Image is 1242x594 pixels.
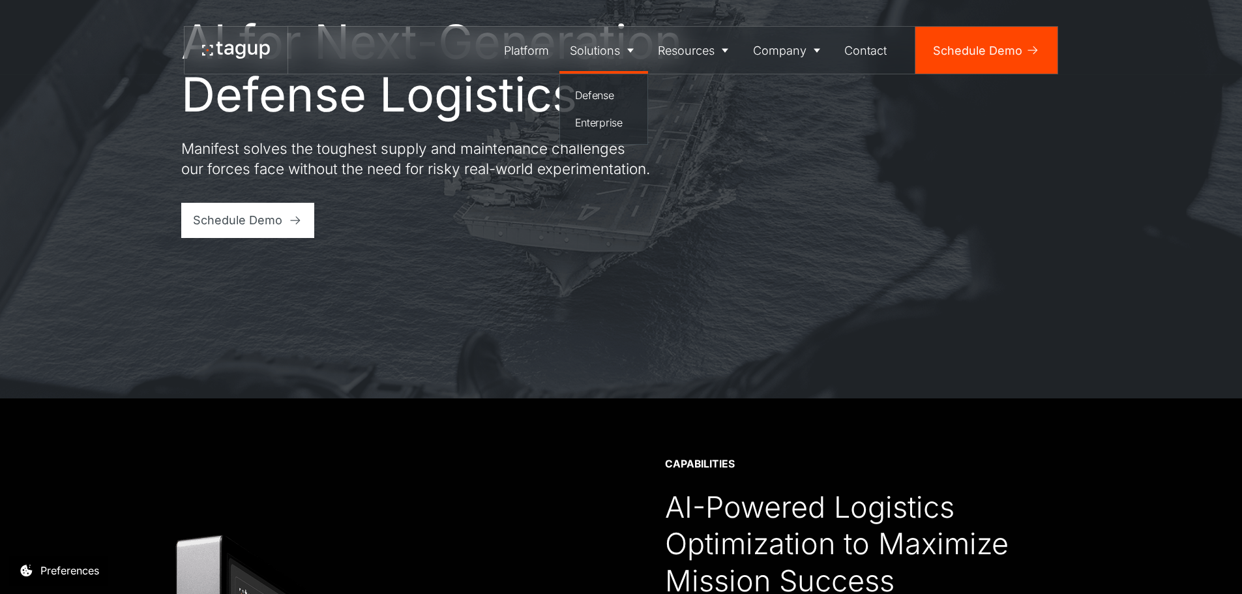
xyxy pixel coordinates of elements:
a: Company [743,27,835,74]
div: Enterprise [575,115,633,130]
div: Contact [844,42,887,59]
div: Defense [575,87,633,103]
div: Schedule Demo [933,42,1022,59]
a: Schedule Demo [915,27,1057,74]
a: Contact [835,27,898,74]
a: Solutions [559,27,648,74]
a: Platform [494,27,560,74]
div: Company [753,42,806,59]
div: Solutions [570,42,620,59]
nav: Solutions [559,74,648,145]
h1: AI for Next-Generation Defense Logistics [181,15,729,121]
div: CAPABILITIES [665,457,735,471]
p: Manifest solves the toughest supply and maintenance challenges our forces face without the need f... [181,138,651,179]
a: Enterprise [569,111,639,136]
div: Platform [504,42,549,59]
a: Schedule Demo [181,203,315,238]
a: Resources [648,27,743,74]
div: Resources [658,42,715,59]
div: Preferences [40,563,99,578]
a: Defense [569,83,639,108]
div: Schedule Demo [193,211,282,229]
